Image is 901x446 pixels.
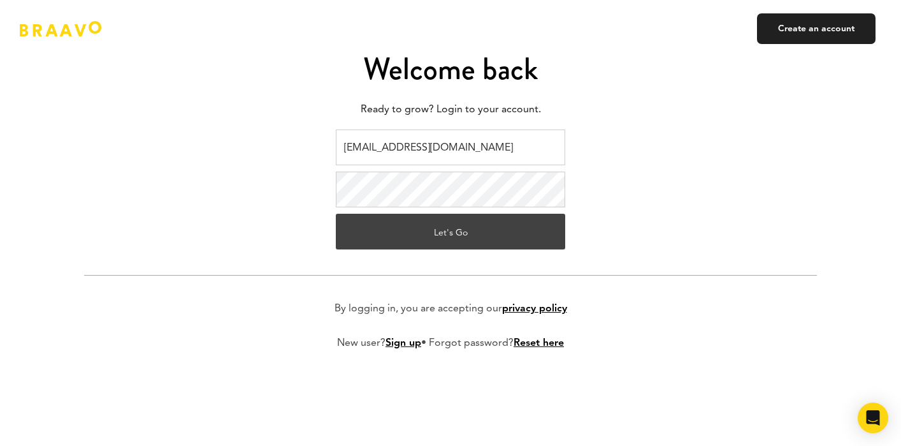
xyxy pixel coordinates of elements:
span: Welcome back [363,47,538,91]
p: By logging in, you are accepting our [335,301,567,316]
p: New user? • Forgot password? [337,336,564,351]
div: Open Intercom Messenger [858,403,888,433]
button: Let's Go [336,214,565,249]
span: Support [27,9,73,20]
a: Create an account [757,13,876,44]
a: Reset here [514,338,564,348]
a: privacy policy [502,304,567,314]
p: Ready to grow? Login to your account. [84,100,817,119]
input: Email [336,130,565,165]
a: Sign up [386,338,421,348]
